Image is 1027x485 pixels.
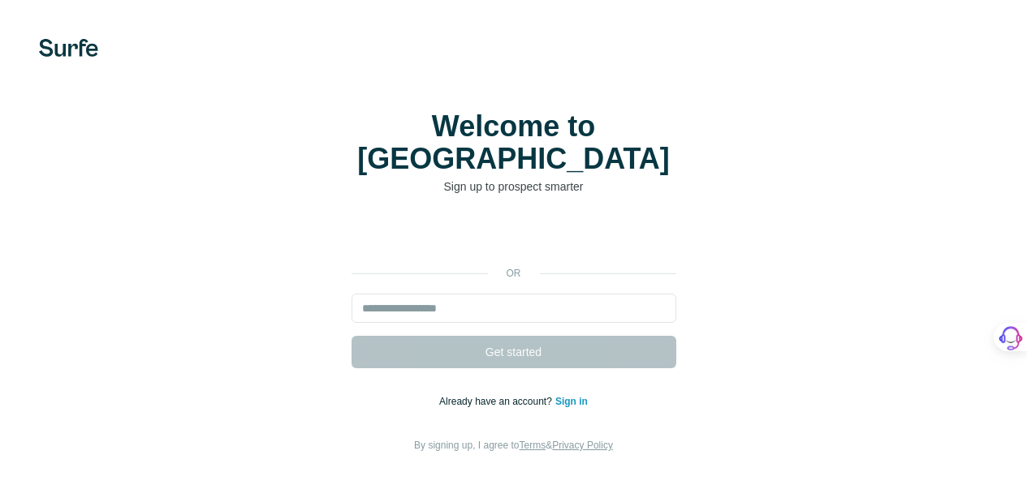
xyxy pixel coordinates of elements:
iframe: Sign in with Google Button [343,219,684,255]
p: or [488,266,540,281]
a: Privacy Policy [552,440,613,451]
span: By signing up, I agree to & [414,440,613,451]
p: Sign up to prospect smarter [352,178,676,195]
a: Sign in [555,396,588,407]
span: Already have an account? [439,396,555,407]
a: Terms [520,440,546,451]
img: Surfe's logo [39,39,98,57]
h1: Welcome to [GEOGRAPHIC_DATA] [352,110,676,175]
